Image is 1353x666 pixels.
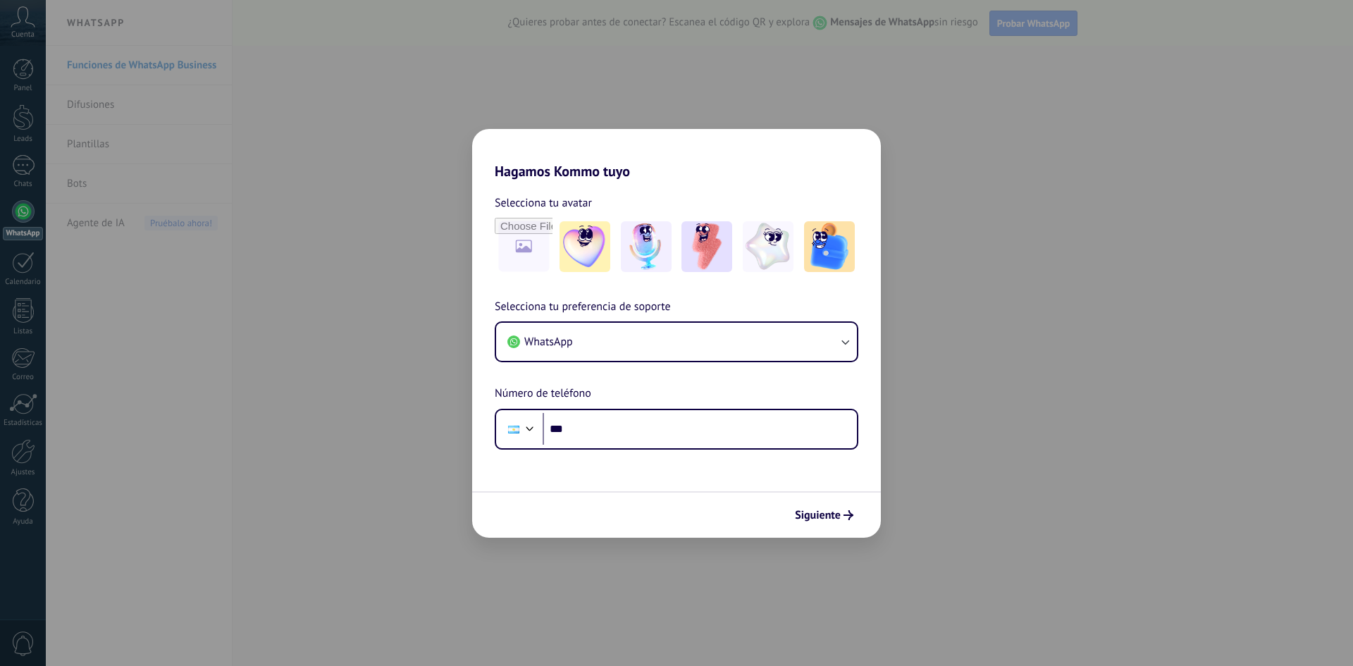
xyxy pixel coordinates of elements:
[560,221,610,272] img: -1.jpeg
[500,414,527,444] div: Argentina: + 54
[789,503,860,527] button: Siguiente
[621,221,672,272] img: -2.jpeg
[743,221,793,272] img: -4.jpeg
[472,129,881,180] h2: Hagamos Kommo tuyo
[495,298,671,316] span: Selecciona tu preferencia de soporte
[804,221,855,272] img: -5.jpeg
[524,335,573,349] span: WhatsApp
[495,385,591,403] span: Número de teléfono
[496,323,857,361] button: WhatsApp
[495,194,592,212] span: Selecciona tu avatar
[681,221,732,272] img: -3.jpeg
[795,510,841,520] span: Siguiente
